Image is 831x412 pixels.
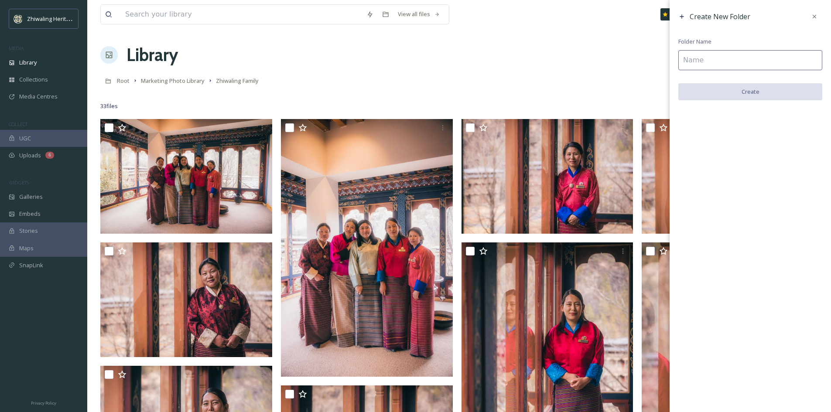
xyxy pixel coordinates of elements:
span: Uploads [19,151,41,160]
span: Marketing Photo Library [141,77,205,85]
span: COLLECT [9,121,27,127]
span: 33 file s [100,102,118,110]
img: Screenshot%202025-04-29%20at%2011.05.50.png [14,14,23,23]
span: Collections [19,75,48,84]
span: Maps [19,244,34,252]
input: Name [678,50,822,70]
span: Create New Folder [690,12,750,21]
span: Root [117,77,130,85]
span: Library [19,58,37,67]
span: Embeds [19,210,41,218]
span: UGC [19,134,31,143]
img: Housekeeping Ass. Manager, Sonam Choden [642,119,814,234]
input: Search your library [121,5,362,24]
img: Yangphel-956.jpg [281,119,453,376]
a: View all files [393,6,445,23]
span: Privacy Policy [31,400,56,406]
div: 6 [45,152,54,159]
button: Create [678,83,822,100]
a: Zhiwaling Family [216,75,259,86]
a: Library [127,42,178,68]
span: Media Centres [19,92,58,101]
a: Root [117,75,130,86]
img: Yangphel-955.jpg [462,119,633,234]
span: MEDIA [9,45,24,51]
span: Zhiwaling Heritage [27,14,75,23]
a: Marketing Photo Library [141,75,205,86]
span: Galleries [19,193,43,201]
img: Yangphel-957.jpg [100,119,272,234]
span: Stories [19,227,38,235]
span: Folder Name [678,37,711,46]
span: WIDGETS [9,179,29,186]
a: What's New [660,8,704,20]
span: Zhiwaling Family [216,77,259,85]
img: Yangphel-953.jpg [100,242,272,357]
span: SnapLink [19,261,43,269]
a: Privacy Policy [31,397,56,408]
